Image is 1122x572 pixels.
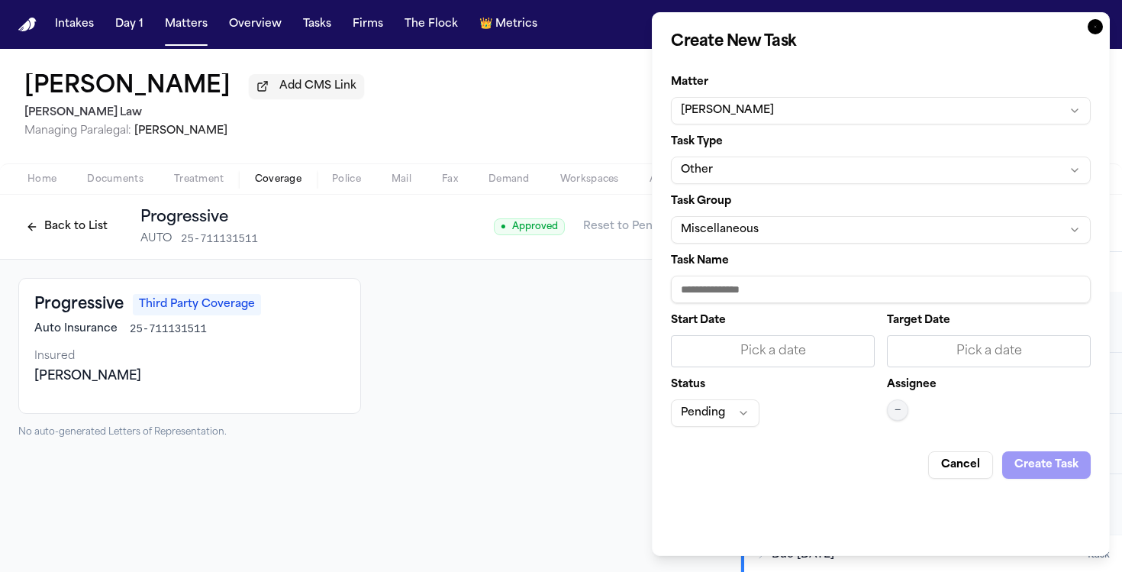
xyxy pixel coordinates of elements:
[887,399,908,421] button: —
[671,216,1091,244] button: Miscellaneous
[897,342,1081,360] div: Pick a date
[671,335,875,367] button: Pick a date
[887,335,1091,367] button: Pick a date
[671,137,1091,147] label: Task Type
[671,399,759,427] button: Pending
[928,451,993,479] button: Cancel
[887,315,1091,326] label: Target Date
[671,97,1091,124] button: [PERSON_NAME]
[671,255,729,267] span: Task Name
[671,196,1091,207] label: Task Group
[671,157,1091,184] button: Other
[671,315,875,326] label: Start Date
[671,380,875,390] label: Status
[681,342,865,360] div: Pick a date
[895,404,901,416] span: —
[671,31,1091,53] h2: Create New Task
[671,77,1091,88] label: Matter
[887,380,937,390] label: Assignee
